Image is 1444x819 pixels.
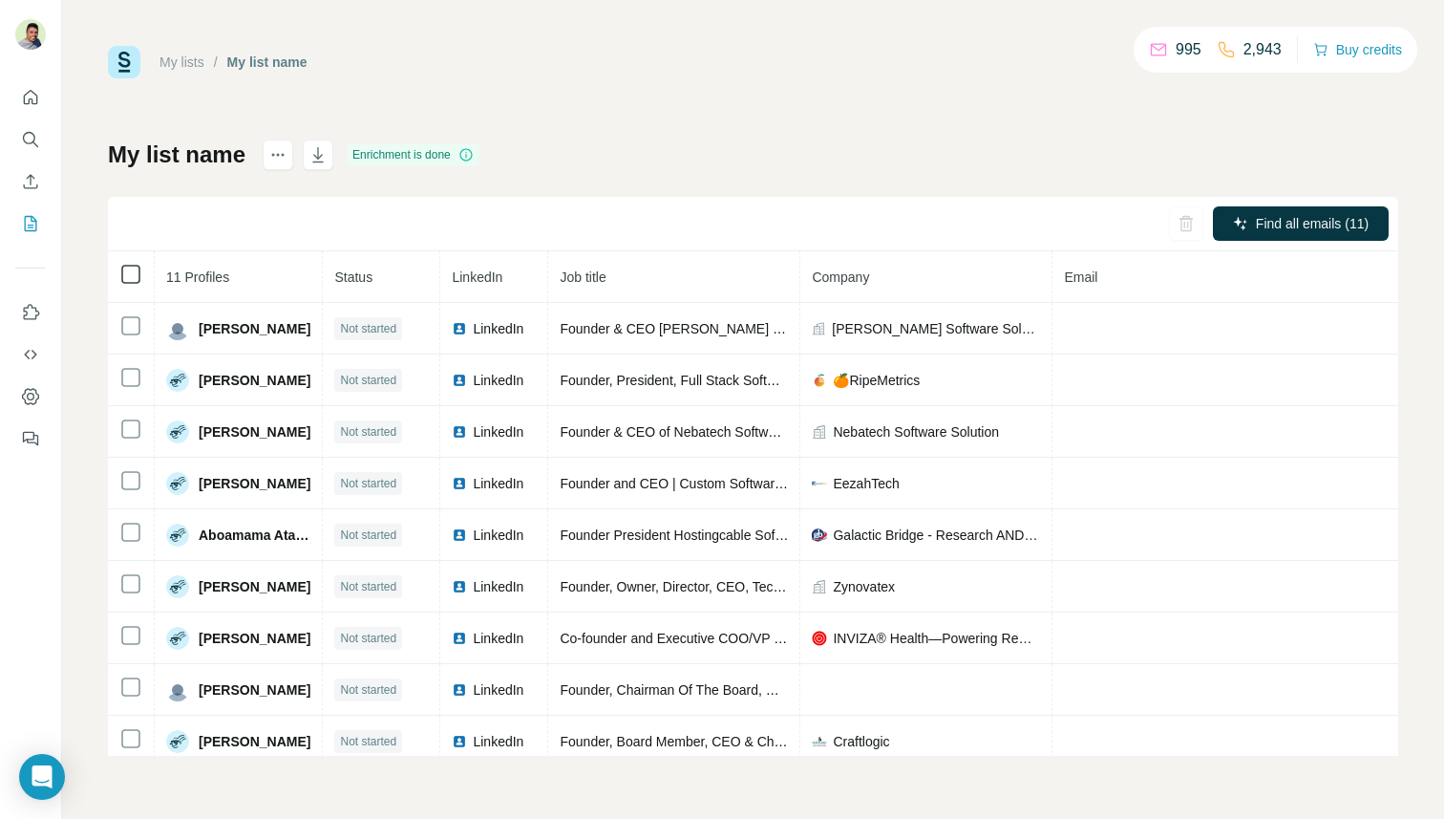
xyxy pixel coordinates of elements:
[833,577,895,596] span: Zynovatex
[560,373,860,388] span: Founder, President, Full Stack Software Developer
[560,734,900,749] span: Founder, Board Member, CEO & Chief Software Architect
[473,680,523,700] span: LinkedIn
[560,476,1034,491] span: Founder and CEO | Custom Software Development | Data visualizations experts
[833,422,999,442] span: Nebatech Software Solution
[340,423,396,441] span: Not started
[452,321,467,336] img: LinkedIn logo
[166,679,189,701] img: Avatar
[166,575,189,598] img: Avatar
[452,373,467,388] img: LinkedIn logo
[452,424,467,440] img: LinkedIn logo
[166,730,189,753] img: Avatar
[159,54,204,70] a: My lists
[812,476,827,491] img: company-logo
[199,577,310,596] span: [PERSON_NAME]
[199,526,310,545] span: Aboamama Atahar
[108,140,245,170] h1: My list name
[473,319,523,338] span: LinkedIn
[340,527,396,544] span: Not started
[1256,214,1369,233] span: Find all emails (11)
[15,295,46,330] button: Use Surfe on LinkedIn
[19,754,65,800] div: Open Intercom Messenger
[473,371,523,390] span: LinkedIn
[560,321,883,336] span: Founder & CEO [PERSON_NAME] Software Solutions
[833,732,889,751] span: Craftlogic
[1213,206,1389,241] button: Find all emails (11)
[1176,38,1201,61] p: 995
[166,472,189,495] img: Avatar
[833,526,1040,545] span: Galactic Bridge - Research AND Technology
[15,421,46,456] button: Feedback
[340,578,396,595] span: Not started
[452,269,502,285] span: LinkedIn
[812,528,827,543] img: company-logo
[340,320,396,337] span: Not started
[334,269,372,285] span: Status
[199,319,310,338] span: [PERSON_NAME]
[166,317,189,340] img: Avatar
[812,631,827,646] img: company-logo
[227,53,308,72] div: My list name
[108,46,140,78] img: Surfe Logo
[812,734,827,749] img: company-logo
[560,631,908,646] span: Co-founder and Executive COO/VP Software Development
[199,680,310,700] span: [PERSON_NAME]
[15,19,46,50] img: Avatar
[1064,269,1097,285] span: Email
[166,369,189,392] img: Avatar
[832,319,1040,338] span: [PERSON_NAME] Software Solutions
[340,630,396,647] span: Not started
[1313,36,1402,63] button: Buy credits
[15,122,46,157] button: Search
[199,371,310,390] span: [PERSON_NAME]
[263,140,293,170] button: actions
[833,474,899,493] span: EezahTech
[473,577,523,596] span: LinkedIn
[15,379,46,414] button: Dashboard
[560,579,949,594] span: Founder, Owner, Director, CEO, Tech lead and Software Engineer
[340,372,396,389] span: Not started
[199,474,310,493] span: [PERSON_NAME]
[15,80,46,115] button: Quick start
[15,206,46,241] button: My lists
[166,420,189,443] img: Avatar
[452,528,467,543] img: LinkedIn logo
[340,475,396,492] span: Not started
[473,422,523,442] span: LinkedIn
[560,269,605,285] span: Job title
[473,526,523,545] span: LinkedIn
[452,682,467,698] img: LinkedIn logo
[452,734,467,749] img: LinkedIn logo
[166,627,189,650] img: Avatar
[15,164,46,199] button: Enrich CSV
[15,337,46,372] button: Use Surfe API
[452,631,467,646] img: LinkedIn logo
[1243,38,1282,61] p: 2,943
[560,424,861,440] span: Founder & CEO of Nebatech Software Solution Ltd
[833,371,920,390] span: 🍊RipeMetrics
[473,732,523,751] span: LinkedIn
[166,524,189,547] img: Avatar
[560,682,964,698] span: Founder, Chairman Of The Board, CTO, Principal Software Architect
[812,269,869,285] span: Company
[199,732,310,751] span: [PERSON_NAME]
[166,269,229,285] span: 11 Profiles
[199,629,310,648] span: [PERSON_NAME]
[473,474,523,493] span: LinkedIn
[340,733,396,750] span: Not started
[340,681,396,699] span: Not started
[452,476,467,491] img: LinkedIn logo
[347,143,479,166] div: Enrichment is done
[473,629,523,648] span: LinkedIn
[833,629,1040,648] span: INVIZA® Health—Powering Remote MonitoringTM via Inviza Intelligence
[199,422,310,442] span: [PERSON_NAME]
[452,579,467,594] img: LinkedIn logo
[812,373,827,388] img: company-logo
[214,53,218,72] li: /
[560,528,870,543] span: Founder President Hostingcable Software Solutions,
